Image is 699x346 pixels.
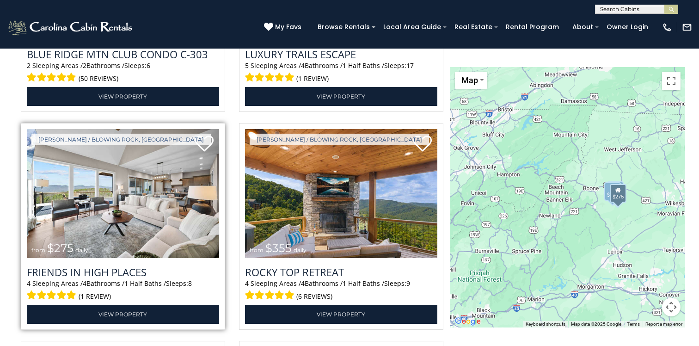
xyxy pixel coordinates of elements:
[453,315,483,327] a: Open this area in Google Maps (opens a new window)
[275,22,301,32] span: My Favs
[27,61,219,85] div: Sleeping Areas / Bathrooms / Sleeps:
[27,129,219,258] a: Friends In High Places from $275 daily
[301,279,305,288] span: 4
[245,129,437,258] img: Rocky Top Retreat
[406,279,410,288] span: 9
[27,279,219,303] div: Sleeping Areas / Bathrooms / Sleeps:
[450,20,497,34] a: Real Estate
[610,185,626,203] div: $275
[250,247,264,253] span: from
[245,129,437,258] a: Rocky Top Retreat from $355 daily
[83,279,86,288] span: 4
[79,290,111,303] span: (1 review)
[47,241,74,255] span: $275
[571,321,621,327] span: Map data ©2025 Google
[682,22,692,32] img: mail-regular-white.png
[604,182,621,201] div: $355
[79,73,118,85] span: (50 reviews)
[31,247,45,253] span: from
[27,61,31,70] span: 2
[662,298,681,316] button: Map camera controls
[27,47,219,61] a: Blue Ridge Mtn Club Condo C-303
[27,129,219,258] img: Friends In High Places
[31,134,211,145] a: [PERSON_NAME] / Blowing Rock, [GEOGRAPHIC_DATA]
[343,279,384,288] span: 1 Half Baths /
[627,321,640,327] a: Terms
[245,61,437,85] div: Sleeping Areas / Bathrooms / Sleeps:
[245,305,437,324] a: View Property
[662,22,672,32] img: phone-regular-white.png
[245,279,249,288] span: 4
[526,321,565,327] button: Keyboard shortcuts
[301,61,305,70] span: 4
[245,265,437,279] a: Rocky Top Retreat
[83,61,86,70] span: 2
[27,279,31,288] span: 4
[264,22,304,32] a: My Favs
[75,247,88,253] span: daily
[461,75,478,85] span: Map
[602,20,653,34] a: Owner Login
[245,279,437,303] div: Sleeping Areas / Bathrooms / Sleeps:
[27,87,219,106] a: View Property
[294,247,307,253] span: daily
[501,20,564,34] a: Rental Program
[455,72,487,89] button: Change map style
[245,87,437,106] a: View Property
[296,290,332,303] span: (6 reviews)
[147,61,150,70] span: 6
[245,47,437,61] a: Luxury Trails Escape
[245,61,249,70] span: 5
[610,185,626,203] div: $525
[379,20,446,34] a: Local Area Guide
[296,73,329,85] span: (1 review)
[568,20,598,34] a: About
[645,321,682,327] a: Report a map error
[7,18,135,37] img: White-1-2.png
[343,61,384,70] span: 1 Half Baths /
[607,181,624,200] div: $200
[250,134,429,145] a: [PERSON_NAME] / Blowing Rock, [GEOGRAPHIC_DATA]
[27,265,219,279] a: Friends In High Places
[313,20,374,34] a: Browse Rentals
[662,72,681,90] button: Toggle fullscreen view
[188,279,192,288] span: 8
[27,305,219,324] a: View Property
[406,61,414,70] span: 17
[124,279,166,288] span: 1 Half Baths /
[453,315,483,327] img: Google
[265,241,292,255] span: $355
